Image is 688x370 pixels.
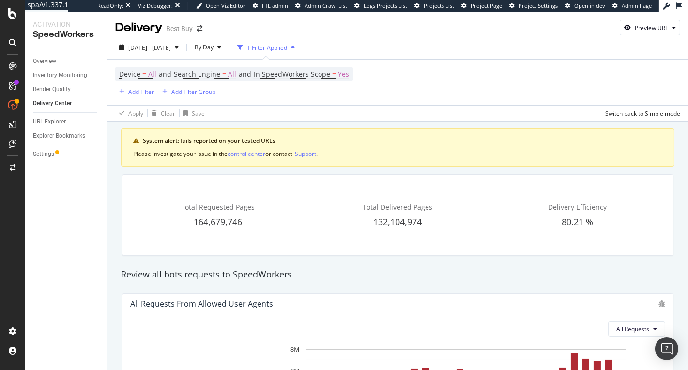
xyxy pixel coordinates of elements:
[262,2,288,9] span: FTL admin
[33,117,66,127] div: URL Explorer
[197,25,202,32] div: arrow-right-arrow-left
[574,2,605,9] span: Open in dev
[253,2,288,10] a: FTL admin
[130,299,273,308] div: All Requests from Allowed User Agents
[182,202,255,212] span: Total Requested Pages
[174,69,220,78] span: Search Engine
[33,29,99,40] div: SpeedWorkers
[33,98,100,108] a: Delivery Center
[471,2,502,9] span: Project Page
[121,128,674,167] div: warning banner
[424,2,454,9] span: Projects List
[171,88,215,96] div: Add Filter Group
[148,106,175,121] button: Clear
[374,216,422,228] span: 132,104,974
[658,300,665,307] div: bug
[148,67,156,81] span: All
[228,150,265,158] div: control center
[161,109,175,118] div: Clear
[33,131,85,141] div: Explorer Bookmarks
[247,44,287,52] div: 1 Filter Applied
[115,86,154,97] button: Add Filter
[33,117,100,127] a: URL Explorer
[158,86,215,97] button: Add Filter Group
[290,346,299,353] text: 8M
[332,69,336,78] span: =
[239,69,251,78] span: and
[128,109,143,118] div: Apply
[206,2,245,9] span: Open Viz Editor
[115,19,162,36] div: Delivery
[295,149,316,158] button: Support
[414,2,454,10] a: Projects List
[295,2,347,10] a: Admin Crawl List
[305,2,347,9] span: Admin Crawl List
[33,56,100,66] a: Overview
[509,2,558,10] a: Project Settings
[635,24,668,32] div: Preview URL
[143,137,662,145] div: System alert: fails reported on your tested URLs
[33,131,100,141] a: Explorer Bookmarks
[620,20,680,35] button: Preview URL
[142,69,146,78] span: =
[461,2,502,10] a: Project Page
[128,88,154,96] div: Add Filter
[33,19,99,29] div: Activation
[138,2,173,10] div: Viz Debugger:
[191,43,214,51] span: By Day
[115,40,183,55] button: [DATE] - [DATE]
[548,202,607,212] span: Delivery Efficiency
[194,216,243,228] span: 164,679,746
[33,70,100,80] a: Inventory Monitoring
[115,106,143,121] button: Apply
[33,84,100,94] a: Render Quality
[254,69,330,78] span: In SpeedWorkers Scope
[605,109,680,118] div: Switch back to Simple mode
[166,24,193,33] div: Best Buy
[295,150,316,158] div: Support
[228,67,236,81] span: All
[119,69,140,78] span: Device
[519,2,558,9] span: Project Settings
[33,70,87,80] div: Inventory Monitoring
[33,56,56,66] div: Overview
[228,149,265,158] button: control center
[338,67,349,81] span: Yes
[33,149,100,159] a: Settings
[363,202,433,212] span: Total Delivered Pages
[180,106,205,121] button: Save
[133,149,662,158] div: Please investigate your issue in the or contact .
[97,2,123,10] div: ReadOnly:
[116,268,679,281] div: Review all bots requests to SpeedWorkers
[565,2,605,10] a: Open in dev
[608,321,665,337] button: All Requests
[562,216,593,228] span: 80.21 %
[196,2,245,10] a: Open Viz Editor
[233,40,299,55] button: 1 Filter Applied
[612,2,652,10] a: Admin Page
[33,98,72,108] div: Delivery Center
[354,2,407,10] a: Logs Projects List
[601,106,680,121] button: Switch back to Simple mode
[191,40,225,55] button: By Day
[222,69,226,78] span: =
[655,337,678,360] div: Open Intercom Messenger
[33,149,54,159] div: Settings
[616,325,649,333] span: All Requests
[364,2,407,9] span: Logs Projects List
[622,2,652,9] span: Admin Page
[33,84,71,94] div: Render Quality
[159,69,171,78] span: and
[192,109,205,118] div: Save
[128,44,171,52] span: [DATE] - [DATE]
